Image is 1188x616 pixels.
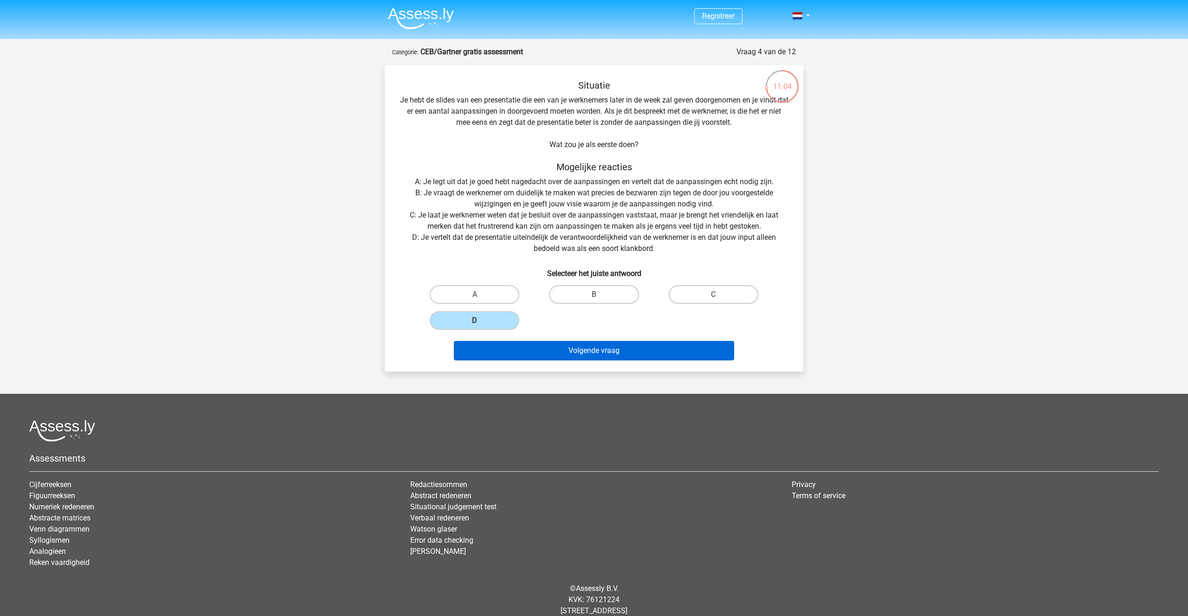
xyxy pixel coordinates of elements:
div: 11:04 [765,69,800,92]
div: Je hebt de slides van een presentatie die een van je werknemers later in de week zal geven doorge... [388,80,800,364]
a: Venn diagrammen [29,525,90,533]
h6: Selecteer het juiste antwoord [400,262,788,278]
a: Abstract redeneren [410,491,471,500]
a: Situational judgement test [410,502,497,511]
h5: Assessments [29,453,1159,464]
a: Error data checking [410,536,473,545]
a: Syllogismen [29,536,70,545]
a: Watson glaser [410,525,457,533]
h5: Situatie [400,80,788,91]
a: Abstracte matrices [29,513,90,522]
a: Numeriek redeneren [29,502,94,511]
label: C [669,285,758,304]
img: Assessly [388,7,454,29]
img: Assessly logo [29,420,95,442]
div: Vraag 4 van de 12 [736,46,796,58]
label: B [549,285,639,304]
a: Figuurreeksen [29,491,75,500]
a: Cijferreeksen [29,480,71,489]
strong: CEB/Gartner gratis assessment [420,47,523,56]
label: A [430,285,519,304]
a: Privacy [792,480,816,489]
a: Analogieen [29,547,66,556]
small: Categorie: [392,49,419,56]
label: D [430,311,519,330]
a: Terms of service [792,491,846,500]
a: [PERSON_NAME] [410,547,466,556]
a: Registreer [702,12,735,20]
button: Volgende vraag [454,341,735,360]
a: Redactiesommen [410,480,467,489]
a: Reken vaardigheid [29,558,90,567]
a: Assessly B.V. [576,584,619,593]
h5: Mogelijke reacties [400,161,788,173]
a: Verbaal redeneren [410,513,469,522]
